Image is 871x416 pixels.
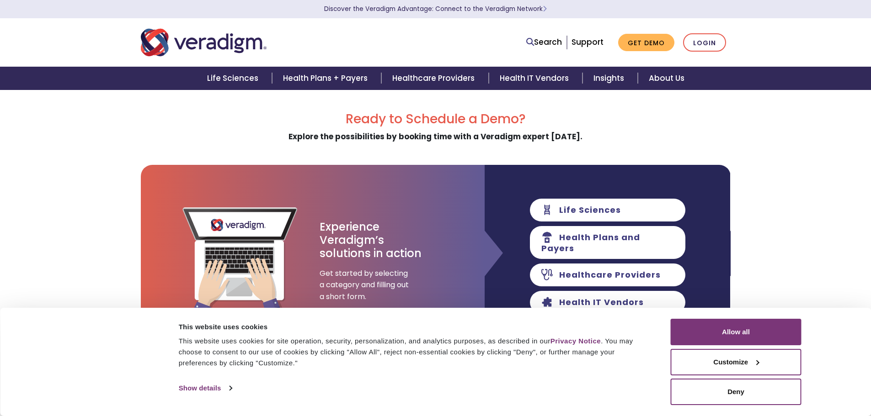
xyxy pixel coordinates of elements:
[582,67,638,90] a: Insights
[196,67,272,90] a: Life Sciences
[320,268,411,303] span: Get started by selecting a category and filling out a short form.
[550,337,601,345] a: Privacy Notice
[179,381,232,395] a: Show details
[179,321,650,332] div: This website uses cookies
[618,34,674,52] a: Get Demo
[572,37,604,47] a: Support
[324,5,547,13] a: Discover the Veradigm Advantage: Connect to the Veradigm NetworkLearn More
[289,131,582,142] strong: Explore the possibilities by booking time with a Veradigm expert [DATE].
[671,319,802,345] button: Allow all
[489,67,582,90] a: Health IT Vendors
[638,67,695,90] a: About Us
[671,379,802,405] button: Deny
[272,67,381,90] a: Health Plans + Payers
[683,33,726,52] a: Login
[381,67,488,90] a: Healthcare Providers
[141,111,731,127] h2: Ready to Schedule a Demo?
[179,336,650,369] div: This website uses cookies for site operation, security, personalization, and analytics purposes, ...
[526,36,562,48] a: Search
[320,221,422,260] h3: Experience Veradigm’s solutions in action
[671,349,802,375] button: Customize
[141,27,267,58] img: Veradigm logo
[543,5,547,13] span: Learn More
